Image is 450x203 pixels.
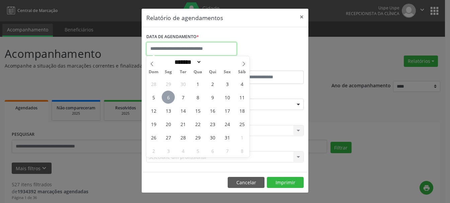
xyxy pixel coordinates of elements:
[221,144,234,157] span: Novembro 7, 2025
[227,60,304,71] label: ATÉ
[206,117,219,130] span: Outubro 23, 2025
[176,91,190,104] span: Outubro 7, 2025
[191,91,204,104] span: Outubro 8, 2025
[176,131,190,144] span: Outubro 28, 2025
[147,91,160,104] span: Outubro 5, 2025
[221,131,234,144] span: Outubro 31, 2025
[176,104,190,117] span: Outubro 14, 2025
[235,131,248,144] span: Novembro 1, 2025
[191,144,204,157] span: Novembro 5, 2025
[221,91,234,104] span: Outubro 10, 2025
[176,77,190,90] span: Setembro 30, 2025
[235,144,248,157] span: Novembro 8, 2025
[162,131,175,144] span: Outubro 27, 2025
[162,77,175,90] span: Setembro 29, 2025
[147,104,160,117] span: Outubro 12, 2025
[235,77,248,90] span: Outubro 4, 2025
[162,144,175,157] span: Novembro 3, 2025
[221,104,234,117] span: Outubro 17, 2025
[202,59,224,66] input: Year
[176,117,190,130] span: Outubro 21, 2025
[162,104,175,117] span: Outubro 13, 2025
[205,70,220,74] span: Qui
[221,117,234,130] span: Outubro 24, 2025
[206,104,219,117] span: Outubro 16, 2025
[146,32,199,42] label: DATA DE AGENDAMENTO
[162,91,175,104] span: Outubro 6, 2025
[206,91,219,104] span: Outubro 9, 2025
[172,59,202,66] select: Month
[176,70,191,74] span: Ter
[235,117,248,130] span: Outubro 25, 2025
[146,70,161,74] span: Dom
[295,9,308,25] button: Close
[235,70,249,74] span: Sáb
[235,104,248,117] span: Outubro 18, 2025
[147,131,160,144] span: Outubro 26, 2025
[147,144,160,157] span: Novembro 2, 2025
[147,117,160,130] span: Outubro 19, 2025
[235,91,248,104] span: Outubro 11, 2025
[162,117,175,130] span: Outubro 20, 2025
[228,177,265,188] button: Cancelar
[191,70,205,74] span: Qua
[191,104,204,117] span: Outubro 15, 2025
[191,131,204,144] span: Outubro 29, 2025
[146,13,223,22] h5: Relatório de agendamentos
[206,144,219,157] span: Novembro 6, 2025
[191,117,204,130] span: Outubro 22, 2025
[191,77,204,90] span: Outubro 1, 2025
[220,70,235,74] span: Sex
[206,131,219,144] span: Outubro 30, 2025
[161,70,176,74] span: Seg
[147,77,160,90] span: Setembro 28, 2025
[206,77,219,90] span: Outubro 2, 2025
[221,77,234,90] span: Outubro 3, 2025
[267,177,304,188] button: Imprimir
[176,144,190,157] span: Novembro 4, 2025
